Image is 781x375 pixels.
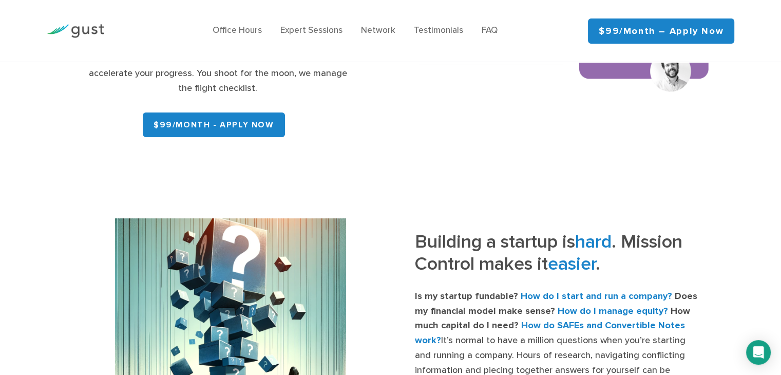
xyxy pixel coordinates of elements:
div: Open Intercom Messenger [746,340,771,365]
strong: Is my startup fundable? [415,291,518,302]
a: Expert Sessions [280,25,342,35]
a: FAQ [482,25,498,35]
img: Gust Logo [47,24,104,38]
span: hard [575,231,612,253]
a: $99/month – Apply Now [588,18,734,44]
strong: How do SAFEs and Convertible Notes work? [415,320,685,346]
a: Testimonials [414,25,463,35]
a: $99/month - APPLY NOW [143,113,285,137]
a: Network [361,25,395,35]
a: Office Hours [213,25,262,35]
strong: Does my financial model make sense? [415,291,697,316]
strong: How do I manage equity? [558,306,668,316]
h3: Building a startup is . Mission Control makes it . [415,231,703,282]
strong: How do I start and run a company? [521,291,672,302]
span: easier [548,253,596,275]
